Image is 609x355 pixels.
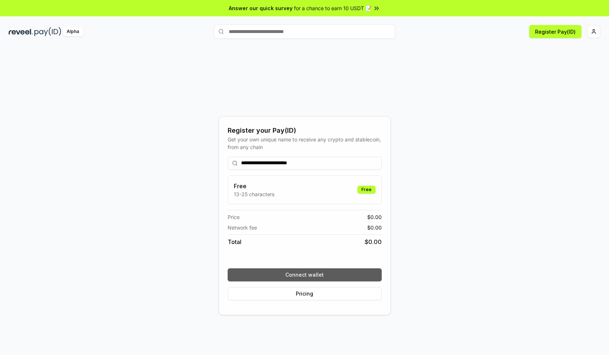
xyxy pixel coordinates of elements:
span: Total [228,238,241,246]
span: $ 0.00 [367,213,382,221]
p: 13-25 characters [234,190,274,198]
span: $ 0.00 [365,238,382,246]
div: Get your own unique name to receive any crypto and stablecoin, from any chain [228,136,382,151]
button: Connect wallet [228,268,382,281]
h3: Free [234,182,274,190]
div: Free [357,186,376,194]
span: $ 0.00 [367,224,382,231]
span: Price [228,213,240,221]
span: Answer our quick survey [229,4,293,12]
button: Pricing [228,287,382,300]
div: Alpha [63,27,83,36]
span: Network fee [228,224,257,231]
span: for a chance to earn 10 USDT 📝 [294,4,372,12]
div: Register your Pay(ID) [228,125,382,136]
img: pay_id [34,27,61,36]
img: reveel_dark [9,27,33,36]
button: Register Pay(ID) [529,25,581,38]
